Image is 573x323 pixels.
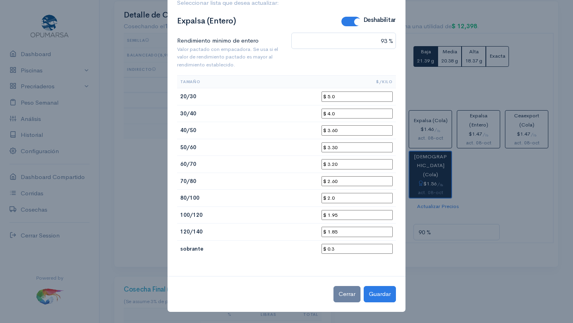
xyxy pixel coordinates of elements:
td: 80/100 [177,190,237,207]
small: Valor pactado con empacadora. Se usa si el valor de rendimiento pactado es mayor al rendimiento e... [177,45,282,69]
td: 40/50 [177,122,237,139]
h2: Expalsa (Entero) [177,17,282,25]
th: $/kilo [237,76,396,88]
button: Guardar [364,286,396,302]
td: 70/80 [177,173,237,190]
button: Cerrar [333,286,361,302]
td: 20/30 [177,88,237,105]
td: sobrante [177,240,237,257]
td: 120/140 [177,224,237,241]
td: 100/120 [177,206,237,224]
td: 60/70 [177,156,237,173]
label: Rendimiento minimo de entero [172,33,286,75]
th: Tamaño [177,76,237,88]
label: Deshabilitar [364,17,396,23]
td: 50/60 [177,139,237,156]
td: 30/40 [177,105,237,122]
